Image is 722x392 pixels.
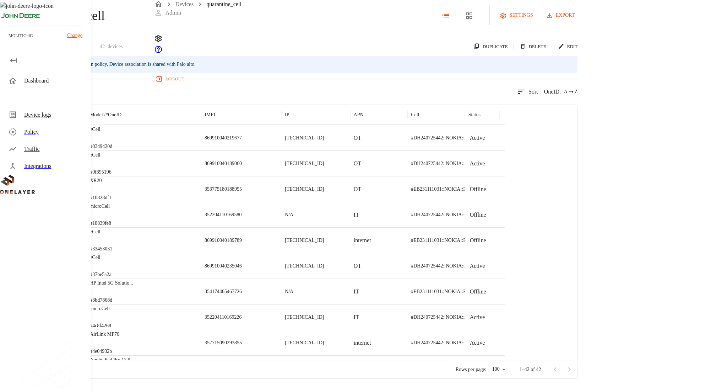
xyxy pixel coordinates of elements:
[205,237,242,244] p: 869910040189789
[90,143,112,150] p: #0349420d
[90,305,111,312] p: microCell
[90,126,112,133] p: eCell
[468,111,481,118] p: Status
[154,73,659,85] a: logout
[470,159,485,168] p: Active
[354,236,371,245] p: internet
[90,111,121,118] p: Model /
[354,134,361,142] p: OT
[354,111,364,118] p: APN
[90,254,112,261] p: eCell
[411,135,476,141] span: #DH240725442::NOKIA::ASIB
[411,111,419,118] p: Cell
[411,289,484,294] span: #EB231111031::NOKIA::FW2QQD
[90,297,133,304] p: #3bd7868d
[154,49,163,55] span: Support Portal
[575,88,578,95] span: Z
[354,287,359,296] p: IT
[456,366,487,373] p: Rows per page:
[285,288,293,295] p: N/A
[285,314,324,321] p: [TECHNICAL_ID]
[205,160,242,167] p: 869910040189060
[90,271,112,278] p: #37be5a2a
[470,236,486,245] p: Offline
[520,366,541,373] p: 1–42 of 42
[489,364,508,375] div: 100
[411,314,476,320] span: #DH240725442::NOKIA::ASIB
[411,161,476,166] span: #DH240725442::NOKIA::ASIB
[285,339,324,346] p: [TECHNICAL_ID]
[205,288,242,295] p: 354174405467726
[564,88,568,95] span: A
[470,287,486,296] p: Offline
[411,263,476,269] span: #DH240725442::NOKIA::ASIB
[470,211,486,219] p: Offline
[470,262,485,270] p: Active
[470,313,485,322] p: Active
[90,245,112,253] p: #33453031
[175,1,194,7] a: Devices
[285,160,324,167] p: [TECHNICAL_ID]
[354,262,361,270] p: OT
[354,313,359,322] p: IT
[470,185,486,194] p: Offline
[285,263,324,270] p: [TECHNICAL_ID]
[285,134,324,142] p: [TECHNICAL_ID]
[205,134,242,142] p: 869910040219677
[90,152,112,159] p: eCell
[411,212,476,217] span: #DH240725442::NOKIA::ASIB
[544,88,561,96] p: OneID :
[470,134,485,142] p: Active
[105,112,121,117] span: # OneID
[205,263,242,270] p: 869910040235046
[205,339,242,346] p: 357715090293855
[470,339,485,347] p: Active
[285,186,324,193] p: [TECHNICAL_ID]
[411,186,484,192] span: #EB231111031::NOKIA::FW2QQD
[354,159,361,168] p: OT
[205,314,241,321] p: 352204110169226
[90,356,134,364] p: Apple iPad Pro 12.9 (A2764)
[90,169,112,176] p: #0f395196
[411,238,484,243] span: #EB231111031::NOKIA::FW2QQD
[285,237,324,244] p: [TECHNICAL_ID]
[285,111,289,118] p: IP
[90,194,112,201] p: #10828df1
[90,228,112,235] p: eCell
[90,280,133,287] p: HP Intel 5G Solution 5000 (FM350-GL)
[205,111,215,118] p: IMEI
[90,331,119,338] p: AirLink MP70
[205,186,242,193] p: 353775180188955
[205,211,241,218] p: 352204110169580
[411,340,476,345] span: #DH240725442::NOKIA::ASIB
[354,185,361,194] p: OT
[90,203,111,210] p: microCell
[154,73,187,85] button: logout
[528,88,538,96] p: Sort
[285,211,293,218] p: N/A
[354,211,359,219] p: IT
[90,177,112,184] p: XR20
[90,220,111,227] p: #18839fe8
[165,9,181,17] p: Admin
[90,322,111,329] p: #4c8f4268
[90,348,119,355] p: #4e04932b
[354,339,371,347] p: internet
[154,49,163,55] a: onelayer-support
